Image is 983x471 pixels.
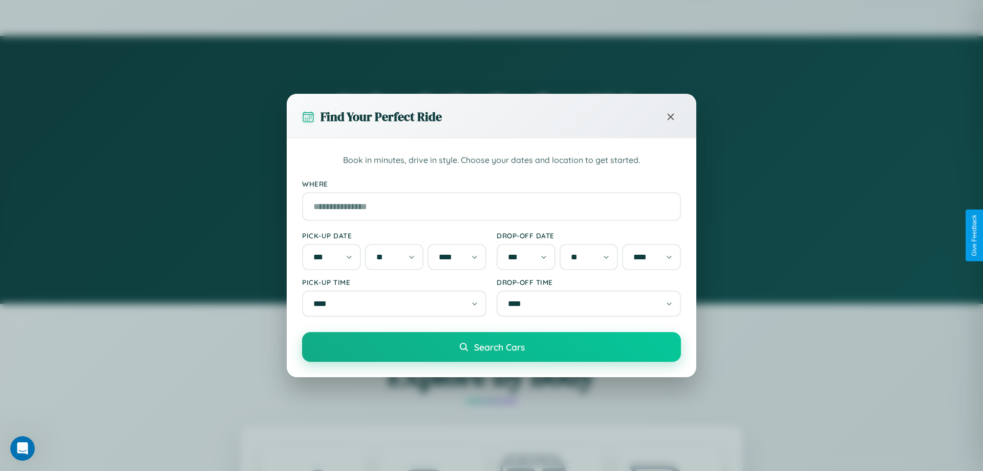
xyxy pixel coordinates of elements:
h3: Find Your Perfect Ride [320,108,442,125]
label: Where [302,179,681,188]
label: Pick-up Time [302,278,486,286]
label: Pick-up Date [302,231,486,240]
button: Search Cars [302,332,681,362]
label: Drop-off Date [497,231,681,240]
p: Book in minutes, drive in style. Choose your dates and location to get started. [302,154,681,167]
span: Search Cars [474,341,525,353]
label: Drop-off Time [497,278,681,286]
